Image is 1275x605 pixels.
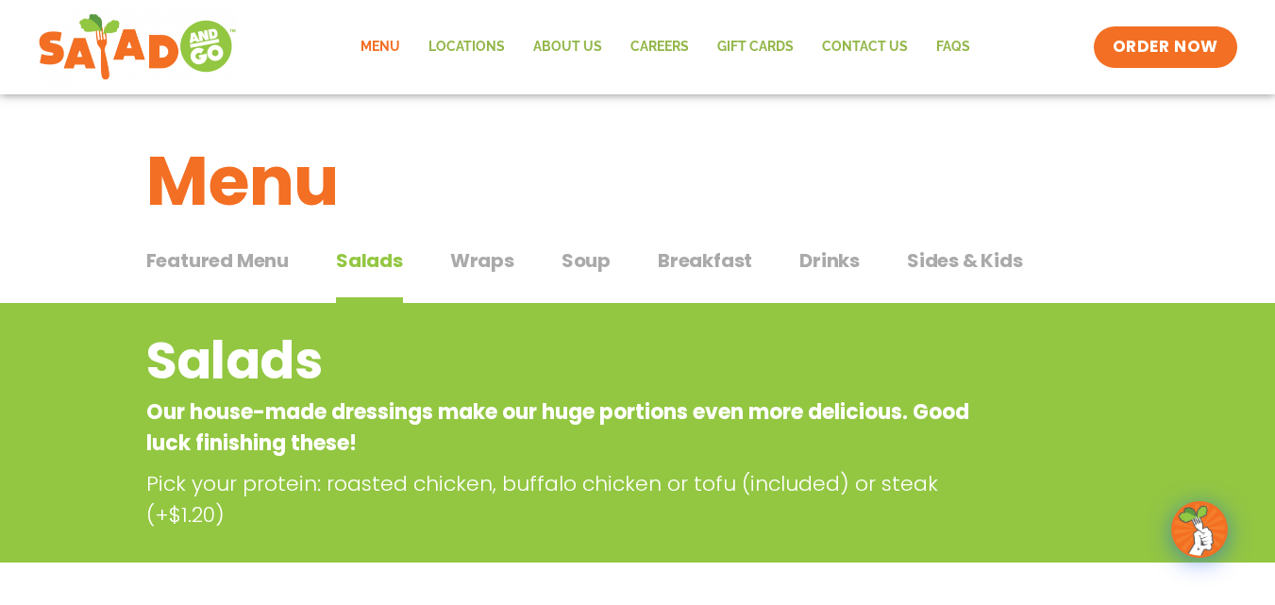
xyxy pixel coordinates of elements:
[336,246,403,275] span: Salads
[1094,26,1237,68] a: ORDER NOW
[703,25,808,69] a: GIFT CARDS
[346,25,414,69] a: Menu
[146,246,289,275] span: Featured Menu
[146,323,978,399] h2: Salads
[1173,503,1226,556] img: wpChatIcon
[1113,36,1218,59] span: ORDER NOW
[414,25,519,69] a: Locations
[616,25,703,69] a: Careers
[808,25,922,69] a: Contact Us
[146,130,1130,232] h1: Menu
[450,246,514,275] span: Wraps
[799,246,860,275] span: Drinks
[146,240,1130,304] div: Tabbed content
[146,468,986,530] p: Pick your protein: roasted chicken, buffalo chicken or tofu (included) or steak (+$1.20)
[562,246,611,275] span: Soup
[346,25,984,69] nav: Menu
[907,246,1023,275] span: Sides & Kids
[922,25,984,69] a: FAQs
[146,396,978,459] p: Our house-made dressings make our huge portions even more delicious. Good luck finishing these!
[658,246,752,275] span: Breakfast
[38,9,237,85] img: new-SAG-logo-768×292
[519,25,616,69] a: About Us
